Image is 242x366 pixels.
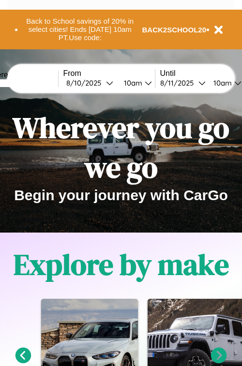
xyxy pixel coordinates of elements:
label: From [63,69,155,78]
button: Back to School savings of 20% in select cities! Ends [DATE] 10am PT.Use code: [18,15,142,44]
div: 10am [119,78,145,88]
button: 8/10/2025 [63,78,116,88]
div: 8 / 11 / 2025 [160,78,198,88]
h1: Explore by make [14,245,229,284]
div: 8 / 10 / 2025 [66,78,106,88]
b: BACK2SCHOOL20 [142,26,207,34]
button: 10am [116,78,155,88]
div: 10am [209,78,234,88]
